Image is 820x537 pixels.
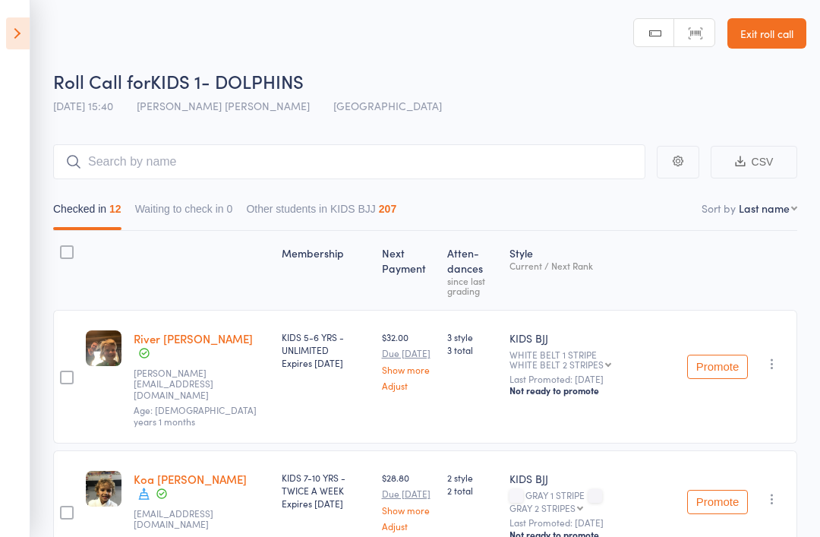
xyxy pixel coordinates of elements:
[150,68,304,93] span: KIDS 1- DOLPHINS
[282,356,370,369] div: Expires [DATE]
[447,471,497,484] span: 2 style
[333,98,442,113] span: [GEOGRAPHIC_DATA]
[382,488,436,499] small: Due [DATE]
[382,330,436,390] div: $32.00
[702,201,736,216] label: Sort by
[687,490,748,514] button: Promote
[379,203,396,215] div: 207
[447,343,497,356] span: 3 total
[509,261,675,270] div: Current / Next Rank
[86,471,121,507] img: image1692687608.png
[727,18,806,49] a: Exit roll call
[509,330,675,346] div: KIDS BJJ
[53,195,121,230] button: Checked in12
[382,471,436,531] div: $28.80
[509,471,675,486] div: KIDS BJJ
[503,238,681,303] div: Style
[134,403,257,427] span: Age: [DEMOGRAPHIC_DATA] years 1 months
[509,349,675,369] div: WHITE BELT 1 STRIPE
[382,505,436,515] a: Show more
[509,490,675,513] div: GRAY 1 STRIPE
[509,359,604,369] div: WHITE BELT 2 STRIPES
[134,508,232,530] small: kirryncrossman@gmail.com
[282,330,370,369] div: KIDS 5-6 YRS -UNLIMITED
[276,238,376,303] div: Membership
[282,471,370,510] div: KIDS 7-10 YRS - TWICE A WEEK
[137,98,310,113] span: [PERSON_NAME] [PERSON_NAME]
[447,484,497,497] span: 2 total
[227,203,233,215] div: 0
[134,471,247,487] a: Koa [PERSON_NAME]
[739,201,790,216] div: Last name
[134,368,232,400] small: darren.bruce3@gmail.com
[711,146,797,178] button: CSV
[509,384,675,396] div: Not ready to promote
[509,503,576,513] div: GRAY 2 STRIPES
[53,98,113,113] span: [DATE] 15:40
[441,238,503,303] div: Atten­dances
[382,348,436,359] small: Due [DATE]
[135,195,233,230] button: Waiting to check in0
[447,276,497,295] div: since last grading
[134,330,253,346] a: River [PERSON_NAME]
[509,517,675,528] small: Last Promoted: [DATE]
[109,203,121,215] div: 12
[86,330,121,366] img: image1754544170.png
[509,374,675,384] small: Last Promoted: [DATE]
[687,355,748,379] button: Promote
[382,521,436,531] a: Adjust
[246,195,396,230] button: Other students in KIDS BJJ207
[382,365,436,374] a: Show more
[382,381,436,390] a: Adjust
[53,68,150,93] span: Roll Call for
[376,238,442,303] div: Next Payment
[447,330,497,343] span: 3 style
[53,144,645,179] input: Search by name
[282,497,370,510] div: Expires [DATE]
